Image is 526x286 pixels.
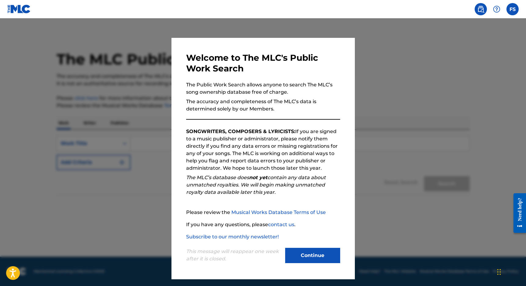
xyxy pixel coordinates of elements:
[7,5,31,13] img: MLC Logo
[186,221,340,228] p: If you have any questions, please .
[186,175,326,195] em: The MLC’s database does contain any data about unmatched royalties. We will begin making unmatche...
[186,209,340,216] p: Please review the
[495,257,526,286] iframe: Chat Widget
[477,5,484,13] img: search
[509,187,526,239] iframe: Resource Center
[186,98,340,113] p: The accuracy and completeness of The MLC’s data is determined solely by our Members.
[491,3,503,15] div: Help
[231,209,326,215] a: Musical Works Database Terms of Use
[506,3,519,15] div: User Menu
[493,5,500,13] img: help
[268,222,294,227] a: contact us
[186,128,340,172] p: If you are signed to a music publisher or administrator, please notify them directly if you find ...
[249,175,267,180] strong: not yet
[186,81,340,96] p: The Public Work Search allows anyone to search The MLC’s song ownership database free of charge.
[186,129,295,134] strong: SONGWRITERS, COMPOSERS & LYRICISTS:
[475,3,487,15] a: Public Search
[186,52,340,74] h3: Welcome to The MLC's Public Work Search
[186,248,281,262] p: This message will reappear one week after it is closed.
[285,248,340,263] button: Continue
[497,263,501,281] div: Drag
[186,234,279,240] a: Subscribe to our monthly newsletter!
